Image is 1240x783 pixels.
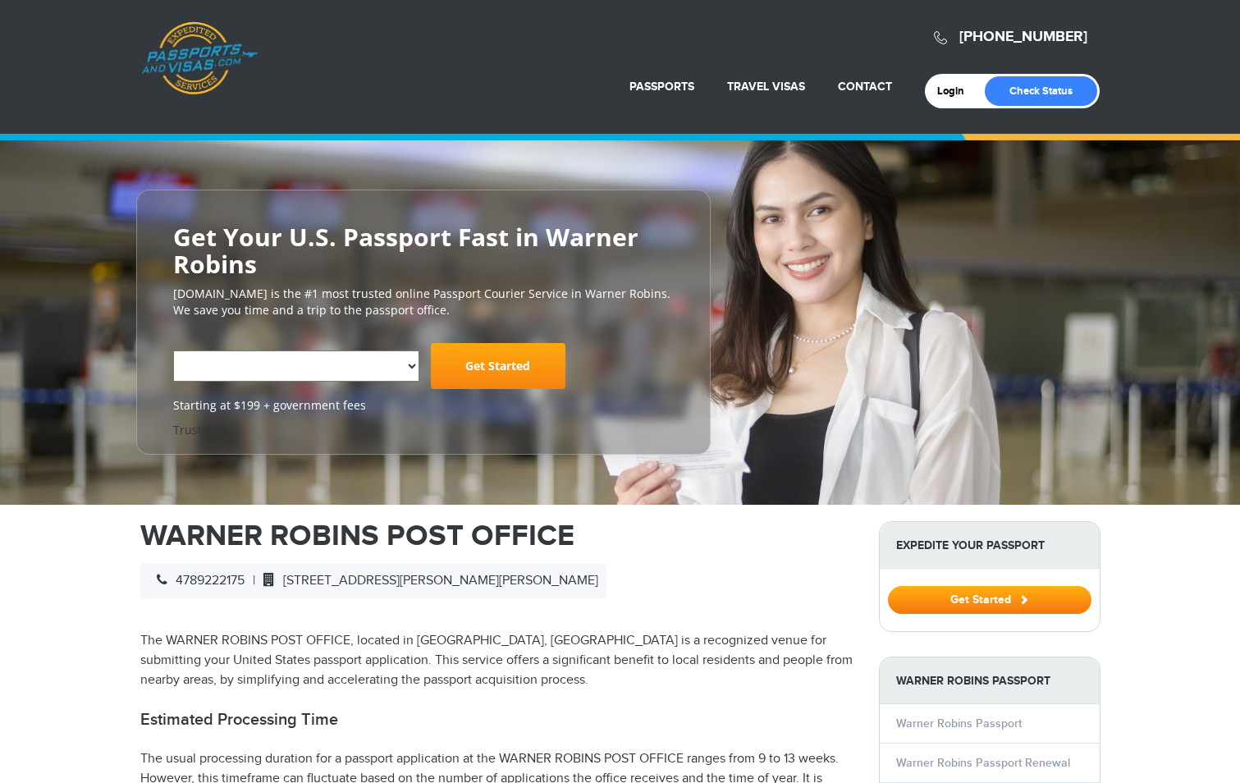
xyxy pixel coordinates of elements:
h2: Estimated Processing Time [140,710,854,730]
a: Get Started [888,593,1091,606]
h1: WARNER ROBINS POST OFFICE [140,521,854,551]
a: Trustpilot [173,422,226,437]
span: 4789222175 [149,573,245,588]
strong: Warner Robins Passport [880,657,1100,704]
a: Passports & [DOMAIN_NAME] [141,21,258,95]
p: [DOMAIN_NAME] is the #1 most trusted online Passport Courier Service in Warner Robins. We save yo... [173,286,674,318]
a: Warner Robins Passport Renewal [896,756,1070,770]
a: Login [937,85,976,98]
span: [STREET_ADDRESS][PERSON_NAME][PERSON_NAME] [255,573,598,588]
a: [PHONE_NUMBER] [959,28,1087,46]
a: Contact [838,80,892,94]
span: Starting at $199 + government fees [173,397,674,414]
a: Get Started [431,343,565,389]
a: Warner Robins Passport [896,717,1022,730]
a: Travel Visas [727,80,805,94]
strong: Expedite Your Passport [880,522,1100,569]
div: | [140,563,606,599]
button: Get Started [888,586,1091,614]
p: The WARNER ROBINS POST OFFICE, located in [GEOGRAPHIC_DATA], [GEOGRAPHIC_DATA] is a recognized ve... [140,631,854,690]
h2: Get Your U.S. Passport Fast in Warner Robins [173,223,674,277]
a: Passports [629,80,694,94]
a: Check Status [985,76,1097,106]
